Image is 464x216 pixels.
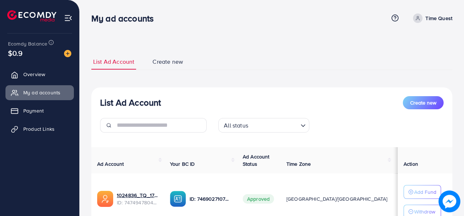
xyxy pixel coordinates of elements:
[100,97,161,108] h3: List Ad Account
[8,48,23,58] span: $0.9
[414,188,436,196] p: Add Fund
[97,191,113,207] img: ic-ads-acc.e4c84228.svg
[410,13,452,23] a: Time Quest
[250,119,298,131] input: Search for option
[5,122,74,136] a: Product Links
[8,40,47,47] span: Ecomdy Balance
[218,118,309,133] div: Search for option
[170,160,195,168] span: Your BC ID
[117,192,158,199] a: 1024836_TQ_1740396927755
[97,160,124,168] span: Ad Account
[404,160,418,168] span: Action
[190,195,231,203] p: ID: 7469027107415490576
[93,58,134,66] span: List Ad Account
[23,125,55,133] span: Product Links
[5,103,74,118] a: Payment
[410,99,436,106] span: Create new
[403,96,444,109] button: Create new
[117,199,158,206] span: ID: 7474947804864823297
[5,67,74,82] a: Overview
[243,153,270,168] span: Ad Account Status
[414,207,435,216] p: Withdraw
[286,160,311,168] span: Time Zone
[243,194,274,204] span: Approved
[404,185,441,199] button: Add Fund
[5,85,74,100] a: My ad accounts
[23,107,44,114] span: Payment
[23,89,60,96] span: My ad accounts
[7,10,56,21] img: logo
[23,71,45,78] span: Overview
[170,191,186,207] img: ic-ba-acc.ded83a64.svg
[286,195,388,203] span: [GEOGRAPHIC_DATA]/[GEOGRAPHIC_DATA]
[91,13,159,24] h3: My ad accounts
[64,14,72,22] img: menu
[64,50,71,57] img: image
[425,14,452,23] p: Time Quest
[222,120,250,131] span: All status
[117,192,158,207] div: <span class='underline'>1024836_TQ_1740396927755</span></br>7474947804864823297
[439,191,460,212] img: image
[152,58,183,66] span: Create new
